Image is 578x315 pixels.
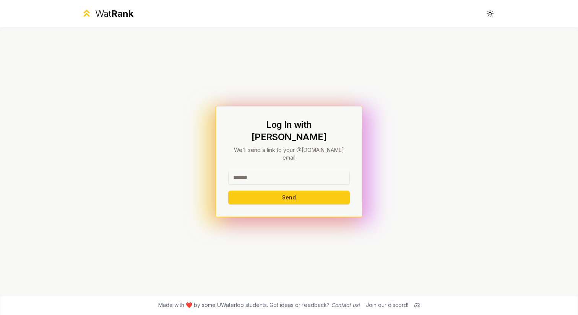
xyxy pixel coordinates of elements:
h1: Log In with [PERSON_NAME] [228,119,350,143]
a: Contact us! [331,302,360,308]
button: Send [228,191,350,204]
p: We'll send a link to your @[DOMAIN_NAME] email [228,146,350,162]
span: Made with ❤️ by some UWaterloo students. Got ideas or feedback? [158,301,360,309]
span: Rank [111,8,133,19]
a: WatRank [81,8,133,20]
div: Join our discord! [366,301,408,309]
div: Wat [95,8,133,20]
